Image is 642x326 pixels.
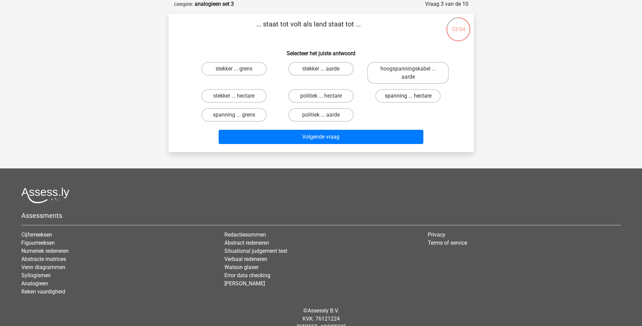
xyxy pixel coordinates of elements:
label: spanning ... hectare [375,89,441,103]
a: Redactiesommen [224,231,266,238]
img: Assessly logo [21,187,69,203]
label: politiek ... hectare [288,89,354,103]
a: Assessly B.V. [308,307,339,314]
strong: analogieen set 3 [195,1,234,7]
label: spanning ... grens [201,108,267,122]
p: ... staat tot volt als land staat tot ... [179,19,438,39]
a: Numeriek redeneren [21,248,69,254]
h6: Selecteer het juiste antwoord [179,45,463,57]
label: hoogspanningskabel ... aarde [367,62,449,84]
a: Error data checking [224,272,270,279]
a: Reken vaardigheid [21,288,65,295]
a: Syllogismen [21,272,51,279]
a: Watson glaser [224,264,259,270]
small: Categorie: [174,2,193,7]
a: Privacy [428,231,445,238]
label: stekker ... aarde [288,62,354,76]
a: Cijferreeksen [21,231,52,238]
a: [PERSON_NAME] [224,280,265,287]
label: stekker ... grens [201,62,267,76]
a: Analogieen [21,280,48,287]
a: Venn diagrammen [21,264,65,270]
h5: Assessments [21,211,621,220]
a: Abstract redeneren [224,240,269,246]
a: Verbaal redeneren [224,256,267,262]
div: 03:04 [446,17,471,34]
button: Volgende vraag [219,130,423,144]
a: Figuurreeksen [21,240,55,246]
a: Terms of service [428,240,467,246]
label: stekker ... hectare [201,89,267,103]
label: politiek ... aarde [288,108,354,122]
a: Abstracte matrices [21,256,66,262]
a: Situational judgement test [224,248,287,254]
